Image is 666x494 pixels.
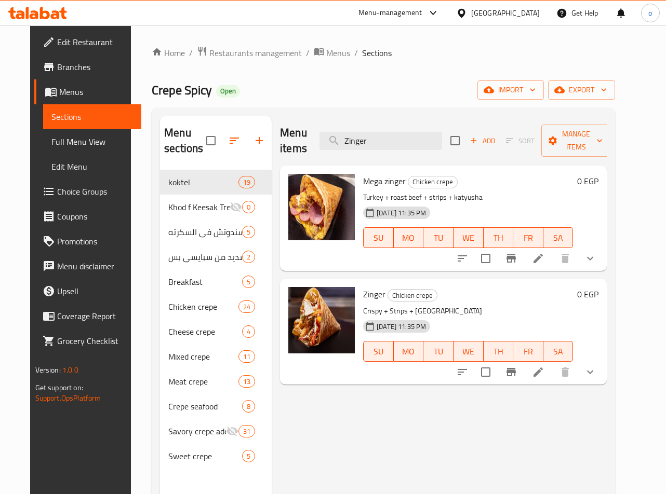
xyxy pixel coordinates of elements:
p: Turkey + roast beef + strips + katyusha [363,191,573,204]
div: items [242,276,255,288]
span: Menus [326,47,350,59]
button: Add section [247,128,272,153]
span: MO [398,230,420,245]
span: Zinger [363,286,385,302]
div: items [242,226,255,238]
span: 0 [243,202,255,212]
button: SU [363,227,394,248]
span: Crepe seafood [168,400,242,413]
span: o [648,7,652,19]
div: Sweet crepe5 [160,444,272,469]
span: TU [428,344,449,359]
button: show more [578,360,603,385]
span: Version: [35,363,61,377]
button: TU [423,341,454,362]
a: Restaurants management [197,46,302,60]
button: MO [394,227,424,248]
span: export [556,84,607,97]
h2: Menu sections [164,125,206,156]
span: Meat crepe [168,375,238,388]
nav: breadcrumb [152,46,615,60]
span: Edit Restaurant [57,36,133,48]
button: TH [484,341,514,362]
div: items [242,400,255,413]
a: Menus [34,79,141,104]
a: Coupons [34,204,141,229]
button: WE [454,227,484,248]
button: SA [543,227,574,248]
span: 5 [243,451,255,461]
button: show more [578,246,603,271]
button: Branch-specific-item [499,360,524,385]
a: Edit menu item [532,252,544,265]
div: Breakfast [168,276,242,288]
span: 2 [243,252,255,262]
span: Open [216,87,240,95]
div: items [242,450,255,462]
img: Mega zinger [288,174,355,240]
span: SU [368,230,390,245]
span: MO [398,344,420,359]
span: FR [517,344,539,359]
button: TU [423,227,454,248]
button: delete [553,246,578,271]
button: Add [466,133,499,149]
span: 19 [239,177,255,187]
a: Support.OpsPlatform [35,391,101,405]
span: Choice Groups [57,185,133,198]
button: SU [363,341,394,362]
div: Open [216,85,240,98]
span: Menus [59,86,133,98]
span: Branches [57,61,133,73]
span: 24 [239,302,255,312]
button: Manage items [541,125,611,157]
span: Select section first [499,133,541,149]
span: Coverage Report [57,310,133,322]
button: import [477,80,544,100]
span: Select section [444,130,466,152]
span: 31 [239,427,255,436]
div: Crepe seafood8 [160,394,272,419]
button: FR [513,227,543,248]
span: Select to update [475,361,497,383]
span: Edit Menu [51,160,133,173]
a: Menu disclaimer [34,254,141,279]
a: Choice Groups [34,179,141,204]
a: Full Menu View [43,129,141,154]
div: items [238,425,255,437]
span: Promotions [57,235,133,248]
a: Edit menu item [532,366,544,378]
div: Meat crepe13 [160,369,272,394]
li: / [354,47,358,59]
span: Select all sections [200,130,222,152]
div: Khod f Keesak Trend0 [160,195,272,219]
span: TH [488,230,510,245]
span: Upsell [57,285,133,297]
span: TU [428,230,449,245]
div: Chicken crepe [408,176,458,188]
a: Menus [314,46,350,60]
li: / [306,47,310,59]
span: 8 [243,402,255,411]
a: Home [152,47,185,59]
span: Get support on: [35,381,83,394]
div: items [238,375,255,388]
div: items [238,350,255,363]
span: SA [548,344,569,359]
div: Cheese crepe4 [160,319,272,344]
span: 4 [243,327,255,337]
a: Upsell [34,279,141,304]
button: Branch-specific-item [499,246,524,271]
span: Mixed crepe [168,350,238,363]
span: Menu disclaimer [57,260,133,272]
span: Grocery Checklist [57,335,133,347]
span: Coupons [57,210,133,223]
span: import [486,84,536,97]
span: Chicken crepe [168,300,238,313]
a: Grocery Checklist [34,328,141,353]
div: items [238,300,255,313]
svg: Inactive section [226,425,238,437]
span: Mega zinger [363,173,406,189]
